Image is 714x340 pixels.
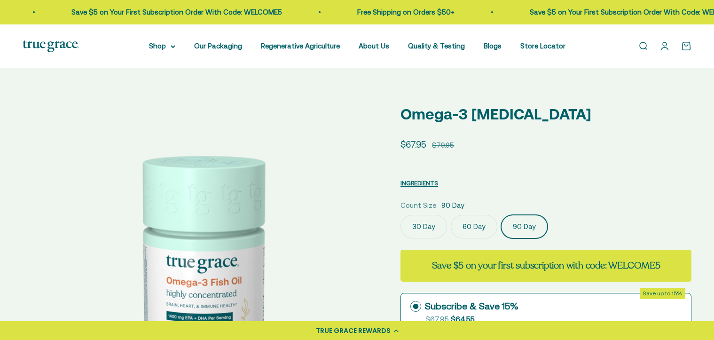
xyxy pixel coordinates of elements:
[316,326,391,336] div: TRUE GRACE REWARDS
[261,42,340,50] a: Regenerative Agriculture
[432,259,660,272] strong: Save $5 on your first subscription with code: WELCOME5
[441,200,464,211] span: 90 Day
[400,180,438,187] span: INGREDIENTS
[432,140,454,151] compare-at-price: $79.95
[408,42,465,50] a: Quality & Testing
[484,42,502,50] a: Blogs
[357,8,455,16] a: Free Shipping on Orders $50+
[400,137,426,151] sale-price: $67.95
[400,200,438,211] legend: Count Size:
[400,177,438,189] button: INGREDIENTS
[194,42,242,50] a: Our Packaging
[71,7,282,18] p: Save $5 on Your First Subscription Order With Code: WELCOME5
[359,42,389,50] a: About Us
[520,42,565,50] a: Store Locator
[400,102,691,126] p: Omega-3 [MEDICAL_DATA]
[149,40,175,52] summary: Shop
